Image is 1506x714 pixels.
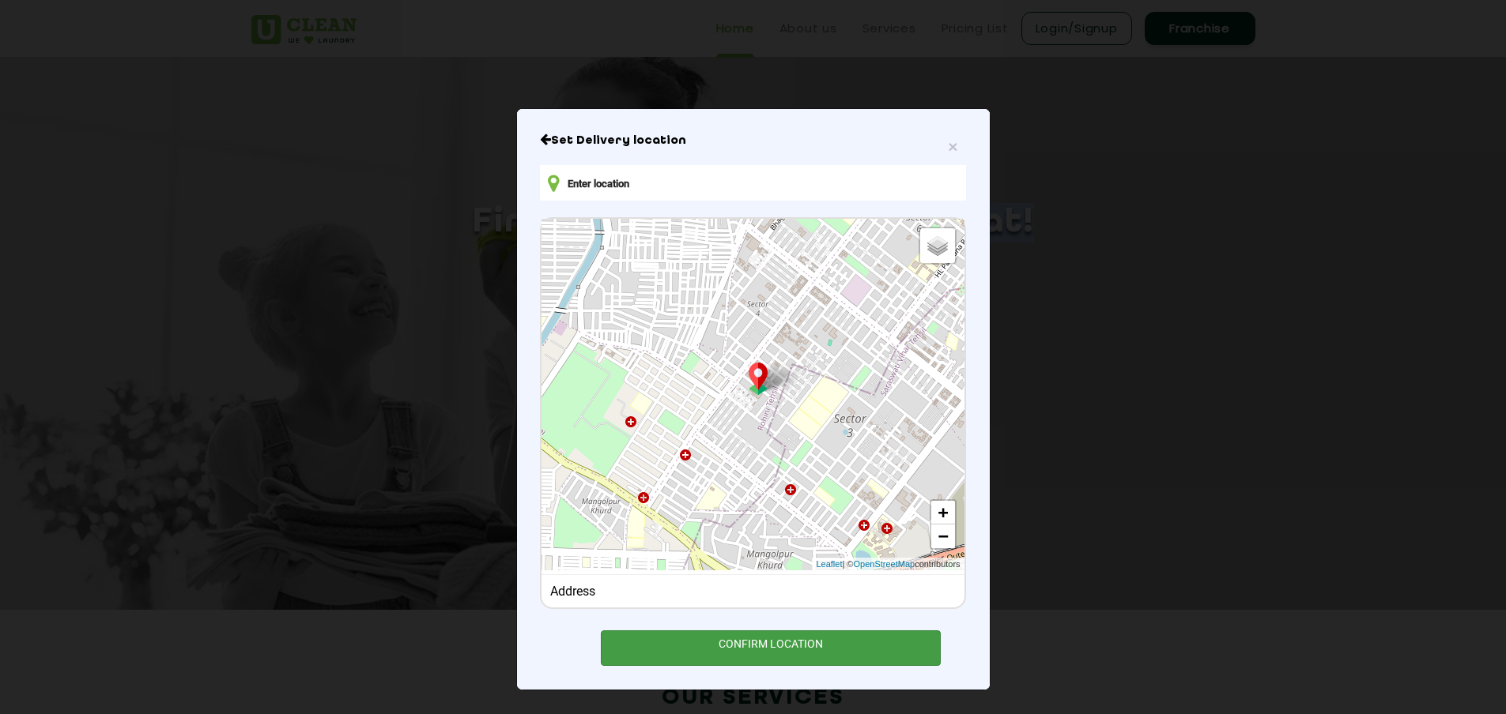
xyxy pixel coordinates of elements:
[931,501,955,524] a: Zoom in
[853,558,915,571] a: OpenStreetMap
[812,558,964,571] div: | © contributors
[601,630,942,666] div: CONFIRM LOCATION
[920,228,955,263] a: Layers
[816,558,842,571] a: Leaflet
[540,133,965,148] h6: Close
[931,524,955,548] a: Zoom out
[550,584,956,599] div: Address
[540,165,965,201] input: Enter location
[948,138,957,155] button: Close
[948,137,957,156] span: ×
